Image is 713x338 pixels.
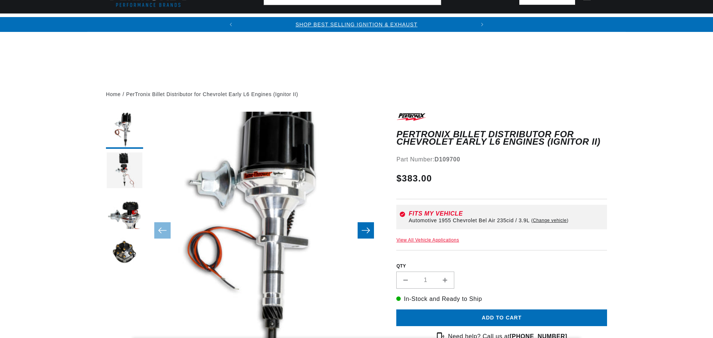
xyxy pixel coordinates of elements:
[396,131,607,146] h1: PerTronix Billet Distributor for Chevrolet Early L6 Engines (Ignitor II)
[87,17,626,32] slideshow-component: Translation missing: en.sections.announcements.announcement_bar
[396,172,432,185] span: $383.00
[106,152,143,190] button: Load image 2 in gallery view
[223,17,238,32] button: Translation missing: en.sections.announcements.previous_announcement
[527,14,597,31] summary: Spark Plug Wires
[106,112,143,149] button: Load image 1 in gallery view
[358,222,374,239] button: Slide right
[186,14,268,31] summary: Coils & Distributors
[409,211,604,217] div: Fits my vehicle
[396,309,607,326] button: Add to cart
[598,14,649,31] summary: Motorcycle
[396,237,459,243] a: View All Vehicle Applications
[154,222,171,239] button: Slide left
[106,90,607,98] nav: breadcrumbs
[531,217,568,223] a: Change vehicle
[106,14,186,31] summary: Ignition Conversions
[475,17,490,32] button: Translation missing: en.sections.announcements.next_announcement
[238,20,475,29] div: 1 of 2
[409,217,530,223] span: Automotive 1955 Chevrolet Bel Air 235cid / 3.9L
[238,20,475,29] div: Announcement
[126,90,298,98] a: PerTronix Billet Distributor for Chevrolet Early L6 Engines (Ignitor II)
[396,155,607,164] div: Part Number:
[396,263,607,269] label: QTY
[435,156,460,163] strong: D109700
[397,14,454,31] summary: Engine Swaps
[106,193,143,230] button: Load image 3 in gallery view
[106,90,121,98] a: Home
[296,22,417,27] a: SHOP BEST SELLING IGNITION & EXHAUST
[106,234,143,271] button: Load image 4 in gallery view
[396,294,607,304] p: In-Stock and Ready to Ship
[454,14,527,31] summary: Battery Products
[268,14,397,31] summary: Headers, Exhausts & Components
